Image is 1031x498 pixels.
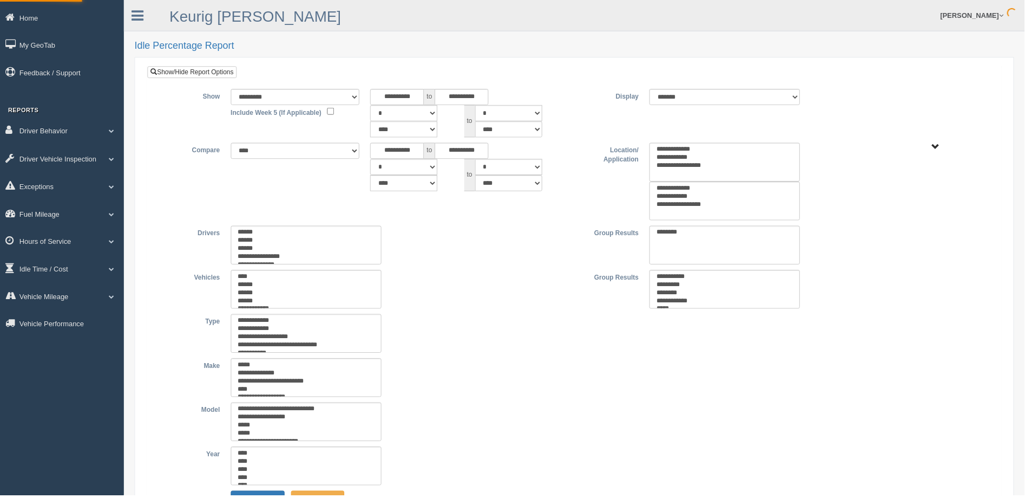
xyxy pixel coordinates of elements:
[170,8,343,25] a: Keurig [PERSON_NAME]
[467,160,478,192] span: to
[577,227,648,240] label: Group Results
[577,144,648,166] label: Location/ Application
[156,227,227,240] label: Drivers
[577,89,648,102] label: Display
[156,144,227,157] label: Compare
[577,271,648,284] label: Group Results
[156,360,227,373] label: Make
[148,67,238,79] a: Show/Hide Report Options
[156,316,227,329] label: Type
[156,271,227,284] label: Vehicles
[426,89,437,106] span: to
[135,41,1020,52] h2: Idle Percentage Report
[156,405,227,418] label: Model
[156,89,227,102] label: Show
[467,106,478,138] span: to
[426,144,437,160] span: to
[156,449,227,462] label: Year
[232,106,324,119] label: Include Week 5 (If Applicable)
